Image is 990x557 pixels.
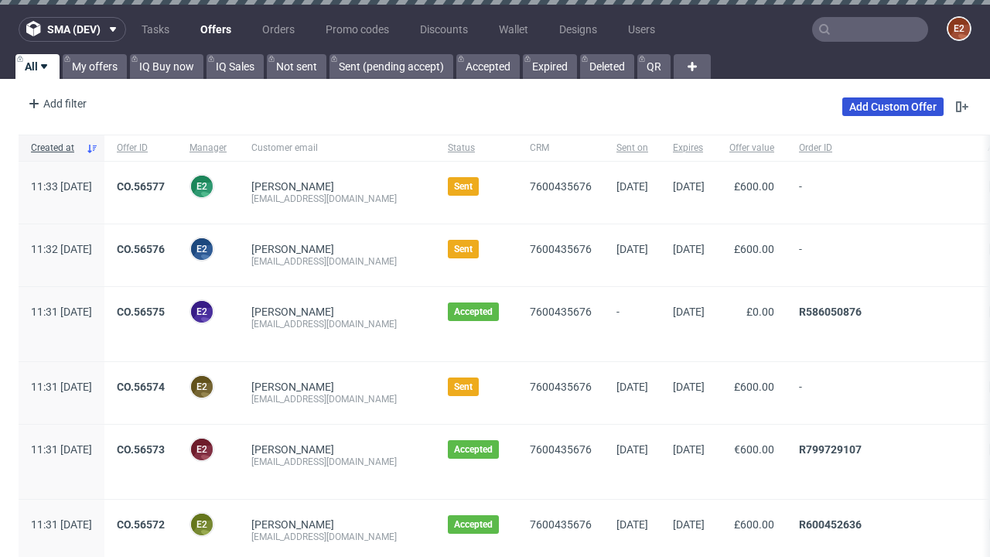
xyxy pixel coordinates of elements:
[799,443,862,456] a: R799729107
[799,381,963,405] span: -
[191,238,213,260] figcaption: e2
[616,243,648,255] span: [DATE]
[253,17,304,42] a: Orders
[130,54,203,79] a: IQ Buy now
[550,17,606,42] a: Designs
[673,142,705,155] span: Expires
[191,376,213,398] figcaption: e2
[734,381,774,393] span: £600.00
[530,443,592,456] a: 7600435676
[456,54,520,79] a: Accepted
[47,24,101,35] span: sma (dev)
[530,243,592,255] a: 7600435676
[117,142,165,155] span: Offer ID
[251,381,334,393] a: [PERSON_NAME]
[673,243,705,255] span: [DATE]
[251,443,334,456] a: [PERSON_NAME]
[616,443,648,456] span: [DATE]
[729,142,774,155] span: Offer value
[454,180,473,193] span: Sent
[637,54,671,79] a: QR
[117,381,165,393] a: CO.56574
[132,17,179,42] a: Tasks
[619,17,664,42] a: Users
[734,243,774,255] span: £600.00
[673,518,705,531] span: [DATE]
[117,443,165,456] a: CO.56573
[616,381,648,393] span: [DATE]
[22,91,90,116] div: Add filter
[799,518,862,531] a: R600452636
[673,381,705,393] span: [DATE]
[454,518,493,531] span: Accepted
[799,306,862,318] a: R586050876
[448,142,505,155] span: Status
[15,54,60,79] a: All
[63,54,127,79] a: My offers
[616,142,648,155] span: Sent on
[191,514,213,535] figcaption: e2
[251,243,334,255] a: [PERSON_NAME]
[454,243,473,255] span: Sent
[19,17,126,42] button: sma (dev)
[746,306,774,318] span: £0.00
[189,142,227,155] span: Manager
[411,17,477,42] a: Discounts
[117,306,165,318] a: CO.56575
[251,393,423,405] div: [EMAIL_ADDRESS][DOMAIN_NAME]
[31,443,92,456] span: 11:31 [DATE]
[530,142,592,155] span: CRM
[580,54,634,79] a: Deleted
[530,381,592,393] a: 7600435676
[191,17,241,42] a: Offers
[251,318,423,330] div: [EMAIL_ADDRESS][DOMAIN_NAME]
[948,18,970,39] figcaption: e2
[267,54,326,79] a: Not sent
[530,306,592,318] a: 7600435676
[191,301,213,323] figcaption: e2
[799,243,963,268] span: -
[251,456,423,468] div: [EMAIL_ADDRESS][DOMAIN_NAME]
[673,306,705,318] span: [DATE]
[31,306,92,318] span: 11:31 [DATE]
[673,180,705,193] span: [DATE]
[31,180,92,193] span: 11:33 [DATE]
[191,176,213,197] figcaption: e2
[251,306,334,318] a: [PERSON_NAME]
[673,443,705,456] span: [DATE]
[117,243,165,255] a: CO.56576
[734,180,774,193] span: £600.00
[454,306,493,318] span: Accepted
[207,54,264,79] a: IQ Sales
[799,180,963,205] span: -
[251,255,423,268] div: [EMAIL_ADDRESS][DOMAIN_NAME]
[31,142,80,155] span: Created at
[316,17,398,42] a: Promo codes
[734,518,774,531] span: £600.00
[191,439,213,460] figcaption: e2
[251,142,423,155] span: Customer email
[31,243,92,255] span: 11:32 [DATE]
[251,193,423,205] div: [EMAIL_ADDRESS][DOMAIN_NAME]
[734,443,774,456] span: €600.00
[117,518,165,531] a: CO.56572
[117,180,165,193] a: CO.56577
[454,443,493,456] span: Accepted
[490,17,538,42] a: Wallet
[616,180,648,193] span: [DATE]
[251,518,334,531] a: [PERSON_NAME]
[842,97,944,116] a: Add Custom Offer
[454,381,473,393] span: Sent
[523,54,577,79] a: Expired
[530,518,592,531] a: 7600435676
[799,142,963,155] span: Order ID
[31,518,92,531] span: 11:31 [DATE]
[31,381,92,393] span: 11:31 [DATE]
[530,180,592,193] a: 7600435676
[251,180,334,193] a: [PERSON_NAME]
[329,54,453,79] a: Sent (pending accept)
[616,518,648,531] span: [DATE]
[616,306,648,343] span: -
[251,531,423,543] div: [EMAIL_ADDRESS][DOMAIN_NAME]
